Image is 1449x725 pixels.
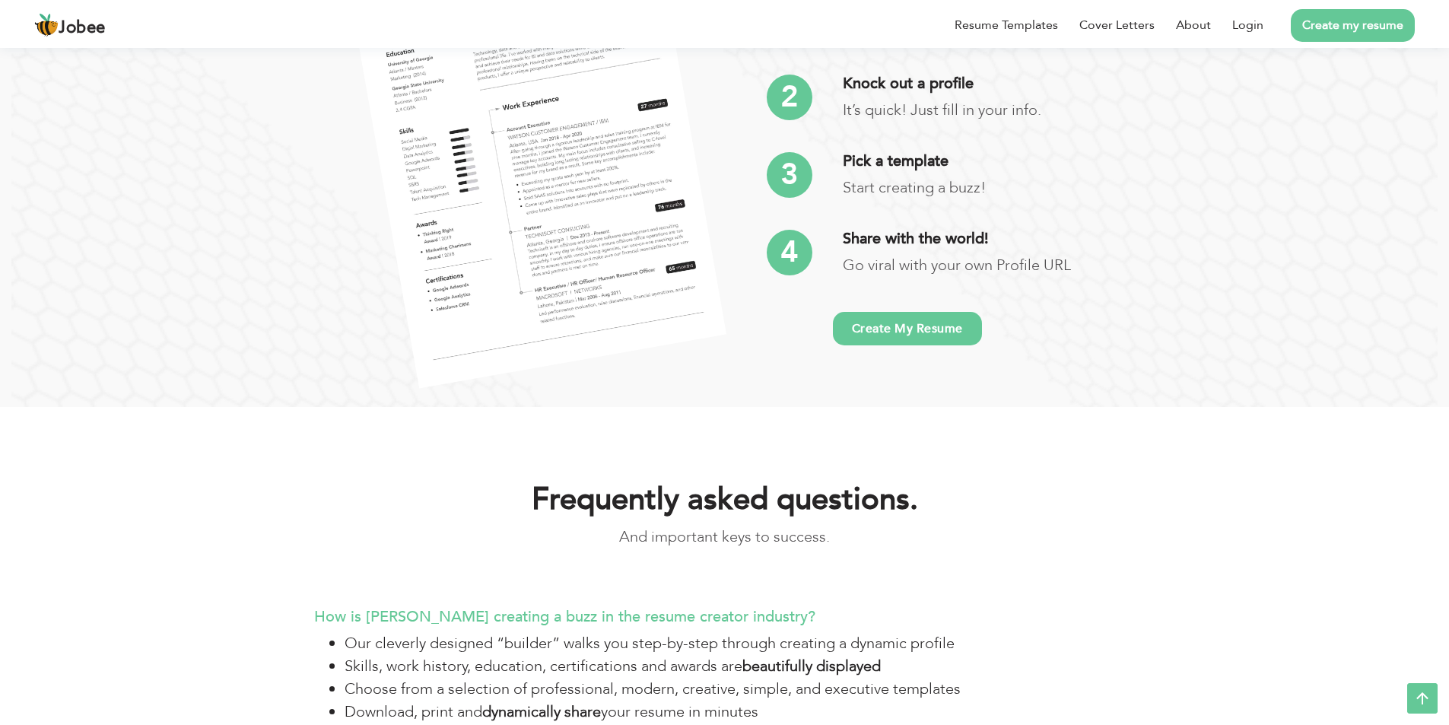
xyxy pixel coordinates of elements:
li: Choose from a selection of professional, modern, creative, simple, and executive templates [345,678,1136,701]
li: Skills, work history, education, certifications and awards are [345,655,1136,678]
h2: Frequently asked questions. [314,480,1136,520]
a: Create my resume [1291,9,1415,42]
h4: How is [PERSON_NAME] creating a buzz in the resume creator industry? [314,608,1136,626]
span: Jobee [59,20,106,37]
a: Login [1232,16,1263,34]
h4: Share with the world! [767,230,1438,248]
img: jobee.io [34,13,59,37]
h4: Knock out a proﬁle [767,75,1438,93]
li: Our cleverly designed “builder” walks you step-by-step through creating a dynamic profile [345,632,1136,655]
p: Start creating a buzz! [767,176,1438,199]
i: 3 [767,152,812,198]
p: And important keys to success. [314,526,1136,549]
a: About [1176,16,1211,34]
a: Jobee [34,13,106,37]
a: Create My Resume [833,312,982,345]
p: Go viral with your own Profile URL [767,254,1438,277]
li: Download, print and your resume in minutes [345,701,1136,723]
h4: Pick a template [767,152,1438,170]
p: It’s quick! Just fill in your info. [767,99,1438,122]
b: beautifully displayed [742,656,881,676]
i: 4 [767,230,812,275]
a: Resume Templates [955,16,1058,34]
b: dynamically share [482,701,601,722]
a: Cover Letters [1079,16,1155,34]
i: 2 [767,75,812,120]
